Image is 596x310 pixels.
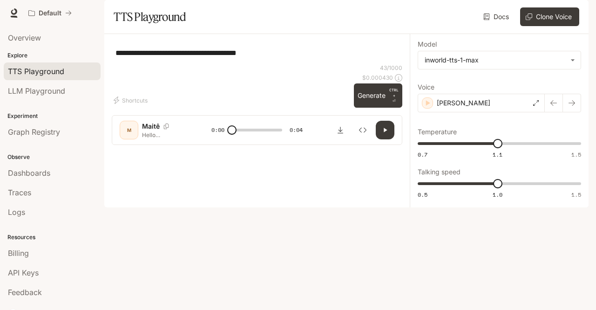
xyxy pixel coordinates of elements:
p: 43 / 1000 [380,64,402,72]
button: Copy Voice ID [160,124,173,129]
iframe: Intercom live chat [564,278,587,301]
span: 0:04 [290,125,303,135]
p: Default [39,9,61,17]
div: M [122,123,136,138]
p: Voice [418,84,434,90]
span: 0.5 [418,191,427,199]
button: GenerateCTRL +⏎ [354,83,402,108]
a: Docs [481,7,513,26]
span: 1.5 [571,151,581,158]
button: Download audio [331,121,350,139]
span: 1.1 [493,151,502,158]
span: 1.5 [571,191,581,199]
span: 1.0 [493,191,502,199]
p: Talking speed [418,169,461,175]
p: Maitê [142,122,160,131]
span: 0:00 [211,125,224,135]
button: Inspect [353,121,372,139]
h1: TTS Playground [114,7,186,26]
span: 0.7 [418,151,427,158]
p: Temperature [418,129,457,135]
p: Model [418,41,437,48]
div: inworld-tts-1-max [418,51,581,69]
p: $ 0.000430 [362,74,393,82]
button: Clone Voice [520,7,579,26]
p: [PERSON_NAME] [437,98,490,108]
p: ⏎ [389,87,399,104]
p: CTRL + [389,87,399,98]
button: Shortcuts [112,93,151,108]
button: All workspaces [24,4,76,22]
p: Hello qwertyuiopijhgfxdcedhefkedvfhjh.eav [142,131,211,139]
div: inworld-tts-1-max [425,55,566,65]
